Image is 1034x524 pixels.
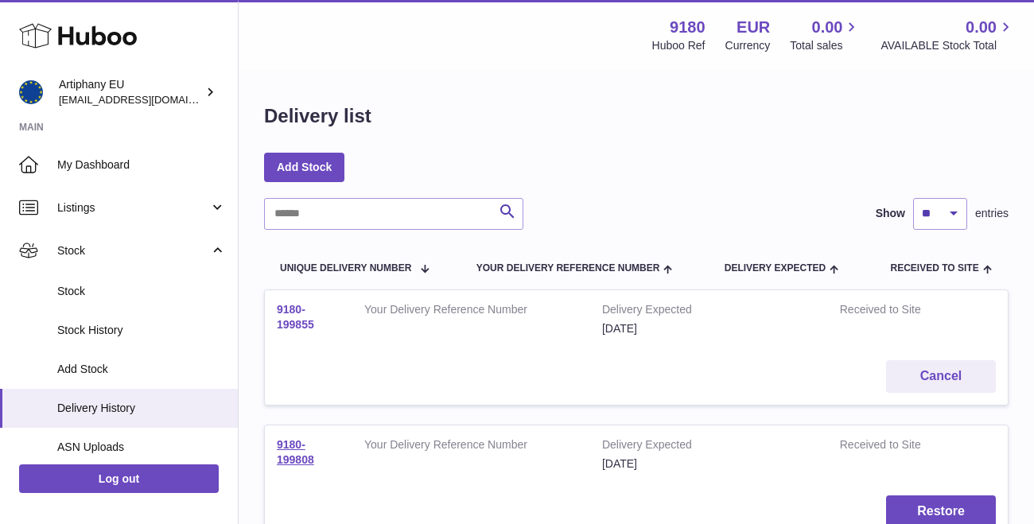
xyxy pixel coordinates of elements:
[57,284,226,299] span: Stock
[59,77,202,107] div: Artiphany EU
[790,17,861,53] a: 0.00 Total sales
[840,437,950,456] strong: Received to Site
[876,206,905,221] label: Show
[737,17,770,38] strong: EUR
[790,38,861,53] span: Total sales
[602,302,816,321] strong: Delivery Expected
[886,360,996,393] button: Cancel
[57,323,226,338] span: Stock History
[880,17,1015,53] a: 0.00 AVAILABLE Stock Total
[57,440,226,455] span: ASN Uploads
[812,17,843,38] span: 0.00
[652,38,706,53] div: Huboo Ref
[57,362,226,377] span: Add Stock
[57,243,209,258] span: Stock
[264,103,371,129] h1: Delivery list
[19,464,219,493] a: Log out
[602,456,816,472] div: [DATE]
[364,302,578,321] strong: Your Delivery Reference Number
[725,38,771,53] div: Currency
[880,38,1015,53] span: AVAILABLE Stock Total
[966,17,997,38] span: 0.00
[975,206,1009,221] span: entries
[891,263,979,274] span: Received to Site
[264,153,344,181] a: Add Stock
[602,321,816,336] div: [DATE]
[277,438,314,466] a: 9180-199808
[364,437,578,456] strong: Your Delivery Reference Number
[57,157,226,173] span: My Dashboard
[840,302,950,321] strong: Received to Site
[277,303,314,331] a: 9180-199855
[19,80,43,104] img: artiphany@artiphany.eu
[57,200,209,215] span: Listings
[57,401,226,416] span: Delivery History
[476,263,660,274] span: Your Delivery Reference Number
[670,17,706,38] strong: 9180
[602,437,816,456] strong: Delivery Expected
[59,93,234,106] span: [EMAIL_ADDRESS][DOMAIN_NAME]
[725,263,826,274] span: Delivery Expected
[280,263,411,274] span: Unique Delivery Number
